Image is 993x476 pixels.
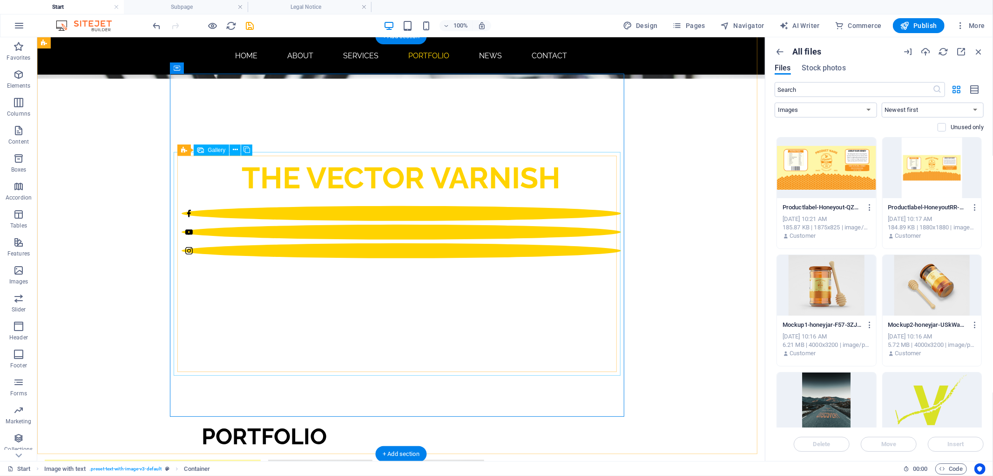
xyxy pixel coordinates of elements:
p: Images [9,278,28,285]
p: Header [9,334,28,341]
h6: Session time [903,463,928,475]
div: [DATE] 10:21 AM [783,215,871,223]
button: undo [151,20,162,31]
p: Mockup2-honeyjar-USkWaWjVPfQWFy8R5QmMvg.png [888,321,967,329]
p: Productlabel-HoneyoutRR-PfZFefyg_P_HuoYb4Aggqw.png [888,203,967,212]
p: Favorites [7,54,30,62]
span: Stock photos [802,62,846,74]
button: Design [619,18,662,33]
button: More [952,18,989,33]
div: [DATE] 10:16 AM [783,332,871,341]
span: Click to select. Double-click to edit [44,463,86,475]
button: Code [935,463,967,475]
p: Footer [10,362,27,369]
div: 5.72 MB | 4000x3200 | image/png [888,341,976,349]
button: Publish [893,18,945,33]
p: Features [7,250,30,257]
button: 100% [439,20,473,31]
span: 00 00 [913,463,927,475]
i: URL import [903,47,913,57]
p: Content [8,138,29,145]
button: Usercentrics [974,463,986,475]
span: . preset-text-with-image-v3-default [89,463,162,475]
a: Click to cancel selection. Double-click to open Pages [7,463,31,475]
p: Customer [895,232,921,240]
div: + Add section [375,446,427,462]
i: Maximize [956,47,966,57]
p: Elements [7,82,31,90]
p: Forms [10,390,27,397]
i: Close [973,47,984,57]
i: On resize automatically adjust zoom level to fit chosen device. [478,21,486,30]
span: Click to select. Double-click to edit [184,463,210,475]
span: AI Writer [779,21,820,30]
i: Save (Ctrl+S) [245,21,256,31]
p: Columns [7,110,30,117]
p: Slider [12,306,26,313]
button: save [244,20,256,31]
p: Accordion [6,194,32,201]
div: Design (Ctrl+Alt+Y) [619,18,662,33]
i: Reload page [226,21,237,31]
div: 6.21 MB | 4000x3200 | image/png [783,341,871,349]
p: Customer [790,232,816,240]
i: Undo: Edit gallery images (Ctrl+Z) [152,21,162,31]
span: Code [939,463,963,475]
button: Navigator [716,18,768,33]
i: This element is a customizable preset [165,466,169,471]
p: Customer [790,349,816,358]
p: Mockup1-honeyjar-F57-3ZJa3XPL_AFKuR9tbg.png [783,321,862,329]
p: Marketing [6,418,31,425]
i: Show all folders [775,47,785,57]
span: : [919,465,921,472]
p: Displays only files that are not in use on the website. Files added during this session can still... [951,123,984,131]
span: Design [623,21,658,30]
button: reload [226,20,237,31]
nav: breadcrumb [44,463,210,475]
p: Collections [4,446,33,453]
span: More [956,21,985,30]
div: 184.89 KB | 1880x1880 | image/png [888,223,976,232]
h4: Legal Notice [248,2,372,12]
p: All files [792,47,821,57]
p: Productlabel-Honeyout-QZn50D_N32-8zsvOQA7O8w.png [783,203,862,212]
div: [DATE] 10:16 AM [888,332,976,341]
span: Navigator [720,21,764,30]
input: Search [775,82,933,97]
span: Commerce [835,21,882,30]
button: Commerce [831,18,885,33]
h6: 100% [453,20,468,31]
p: Customer [895,349,921,358]
div: [DATE] 10:17 AM [888,215,976,223]
i: Upload [920,47,931,57]
button: AI Writer [776,18,824,33]
span: Publish [900,21,937,30]
p: Tables [10,222,27,229]
i: Reload [938,47,948,57]
div: 185.87 KB | 1875x825 | image/png [783,223,871,232]
h4: Subpage [124,2,248,12]
p: Boxes [11,166,27,173]
img: Editor Logo [54,20,123,31]
span: Pages [673,21,705,30]
span: Files [775,62,791,74]
button: Pages [669,18,709,33]
span: Gallery [208,147,225,153]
